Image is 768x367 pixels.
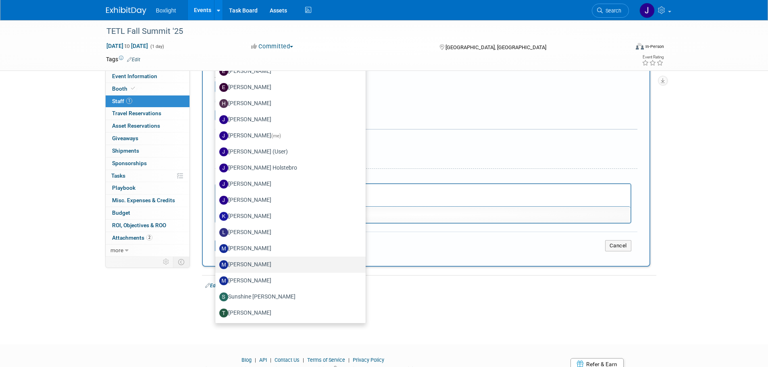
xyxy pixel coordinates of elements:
label: [PERSON_NAME] [219,81,358,94]
label: [PERSON_NAME] [219,194,358,207]
a: Playbook [106,182,189,194]
button: Committed [248,42,296,51]
span: (1 day) [150,44,164,49]
img: T.jpg [219,309,228,317]
label: [PERSON_NAME] Holstebro [219,162,358,174]
a: Booth [106,83,189,95]
a: Blog [241,357,252,363]
a: Contact Us [275,357,300,363]
span: 1 [126,98,132,104]
span: Attachments [112,234,152,241]
img: H.jpg [219,99,228,108]
span: Tasks [111,172,125,179]
span: Staff [112,98,132,104]
a: Travel Reservations [106,108,189,120]
a: Edit [205,283,219,288]
div: Event Format [581,42,664,54]
a: Misc. Expenses & Credits [106,195,189,207]
img: J.jpg [219,115,228,124]
a: ROI, Objectives & ROO [106,220,189,232]
img: ExhibitDay [106,7,146,15]
img: J.jpg [219,147,228,156]
img: M.jpg [219,260,228,269]
a: Terms of Service [307,357,345,363]
span: 2 [146,234,152,241]
label: [PERSON_NAME] [219,65,358,78]
a: Attachments2 [106,232,189,244]
span: [GEOGRAPHIC_DATA], [GEOGRAPHIC_DATA] [445,44,546,50]
span: Sponsorships [112,160,147,166]
a: API [259,357,267,363]
div: Event Rating [642,55,664,59]
label: [PERSON_NAME] [219,307,358,319]
label: [PERSON_NAME] [219,274,358,287]
td: Toggle Event Tabs [173,257,189,267]
img: E.jpg [219,67,228,76]
span: ROI, Objectives & ROO [112,222,166,228]
span: Budget [112,209,130,216]
label: [PERSON_NAME] [219,113,358,126]
span: Playbook [112,185,135,191]
span: more [110,247,123,253]
span: Misc. Expenses & Credits [112,197,175,203]
span: [DATE] [DATE] [106,42,148,50]
a: Sponsorships [106,158,189,170]
img: M.jpg [219,276,228,285]
span: to [123,43,131,49]
td: Tags [106,55,140,63]
span: | [253,357,258,363]
span: Travel Reservations [112,110,161,116]
span: Booth [112,85,137,92]
a: Budget [106,207,189,219]
label: [PERSON_NAME] [219,242,358,255]
div: Misc. Attachments & Notes [215,135,637,143]
span: Event Information [112,73,157,79]
img: J.jpg [219,131,228,140]
span: Asset Reservations [112,122,160,129]
label: [PERSON_NAME] [219,226,358,239]
a: Tasks [106,170,189,182]
span: Search [603,8,621,14]
div: TETL Fall Summit '25 [104,24,617,39]
span: Shipments [112,147,139,154]
img: J.jpg [219,180,228,189]
i: Booth reservation complete [131,86,135,91]
img: M.jpg [219,244,228,253]
img: Format-Inperson.png [636,43,644,50]
label: [PERSON_NAME] [219,210,358,223]
label: Sunshine [PERSON_NAME] [219,290,358,303]
a: Giveaways [106,133,189,145]
span: | [268,357,273,363]
button: Cancel [605,240,631,251]
span: | [301,357,306,363]
a: Shipments [106,145,189,157]
label: [PERSON_NAME] [219,178,358,191]
a: Staff1 [106,95,189,108]
label: [PERSON_NAME] [219,258,358,271]
img: Jean Knight [639,3,655,18]
label: [PERSON_NAME] (User) [219,145,358,158]
td: Personalize Event Tab Strip [159,257,173,267]
label: [PERSON_NAME] [219,97,358,110]
a: Asset Reservations [106,120,189,132]
a: Search [592,4,629,18]
img: K.jpg [219,212,228,221]
img: J.jpg [219,196,228,205]
iframe: Rich Text Area [216,184,631,206]
span: (me) [271,133,281,139]
a: more [106,245,189,257]
a: Edit [127,57,140,62]
img: J.jpg [219,164,228,172]
img: E.jpg [219,83,228,92]
a: Privacy Policy [353,357,384,363]
a: Event Information [106,70,189,83]
span: Boxlight [156,7,176,14]
label: [PERSON_NAME] [219,129,358,142]
img: S.jpg [219,292,228,301]
span: Giveaways [112,135,138,141]
span: | [346,357,352,363]
div: Notes [215,174,631,182]
img: L.jpg [219,228,228,237]
div: [PERSON_NAME] [241,282,653,290]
